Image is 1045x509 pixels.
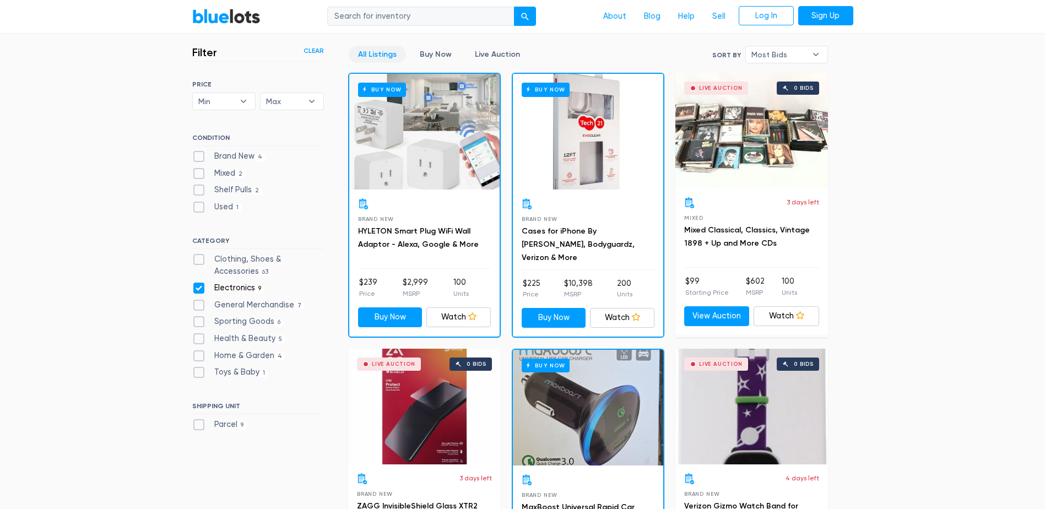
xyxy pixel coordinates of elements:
h6: Buy Now [522,83,570,96]
label: Toys & Baby [192,366,269,378]
span: 2 [252,187,263,196]
span: Mixed [684,215,703,221]
label: General Merchandise [192,299,305,311]
a: Live Auction 0 bids [675,73,828,188]
span: Brand New [522,216,557,222]
a: Help [669,6,703,27]
p: Units [782,288,797,297]
span: 1 [259,369,269,378]
span: 7 [294,301,305,310]
div: Live Auction [372,361,415,367]
p: MSRP [403,289,428,299]
a: View Auction [684,306,750,326]
label: Parcel [192,419,247,431]
span: Brand New [684,491,720,497]
p: 3 days left [787,197,819,207]
span: Brand New [522,492,557,498]
li: $225 [523,278,540,300]
li: $602 [746,275,765,297]
a: About [594,6,635,27]
span: Most Bids [751,46,806,63]
span: Min [198,93,235,110]
input: Search for inventory [327,7,515,26]
div: Live Auction [699,361,743,367]
a: HYLETON Smart Plug WiFi Wall Adaptor - Alexa, Google & More [358,226,479,249]
span: 5 [275,335,286,344]
label: Health & Beauty [192,333,286,345]
label: Brand New [192,150,266,163]
a: Sign Up [798,6,853,26]
p: Price [359,289,377,299]
h6: CONDITION [192,134,324,146]
li: 100 [453,277,469,299]
span: 2 [235,170,246,178]
a: Live Auction 0 bids [348,349,501,464]
li: $10,398 [564,278,593,300]
div: 0 bids [794,361,814,367]
li: $99 [685,275,729,297]
b: ▾ [232,93,255,110]
span: 4 [274,352,286,361]
span: 63 [259,268,272,277]
label: Shelf Pulls [192,184,263,196]
label: Clothing, Shoes & Accessories [192,253,324,277]
a: Buy Now [513,350,663,465]
div: 0 bids [467,361,486,367]
h6: CATEGORY [192,237,324,249]
label: Used [192,201,242,213]
label: Sort By [712,50,741,60]
h6: SHIPPING UNIT [192,402,324,414]
p: Price [523,289,540,299]
label: Electronics [192,282,265,294]
span: Max [266,93,302,110]
div: 0 bids [794,85,814,91]
li: $2,999 [403,277,428,299]
a: Log In [739,6,794,26]
p: 4 days left [786,473,819,483]
a: Buy Now [410,46,461,63]
a: Watch [426,307,491,327]
a: Sell [703,6,734,27]
a: All Listings [349,46,406,63]
a: Blog [635,6,669,27]
a: Buy Now [358,307,423,327]
span: 6 [274,318,284,327]
p: 3 days left [459,473,492,483]
a: Buy Now [513,74,663,189]
a: Buy Now [522,308,586,328]
a: Mixed Classical, Classics, Vintage 1898 + Up and More CDs [684,225,810,248]
a: Watch [590,308,654,328]
h6: PRICE [192,80,324,88]
span: Brand New [357,491,393,497]
a: Clear [304,46,324,56]
li: $239 [359,277,377,299]
li: 200 [617,278,632,300]
span: 9 [237,421,247,430]
b: ▾ [804,46,827,63]
h6: Buy Now [522,359,570,372]
a: Live Auction 0 bids [675,349,828,464]
span: 1 [233,203,242,212]
span: 4 [255,153,266,161]
p: MSRP [746,288,765,297]
a: Cases for iPhone By [PERSON_NAME], Bodyguardz, Verizon & More [522,226,635,262]
p: Starting Price [685,288,729,297]
p: MSRP [564,289,593,299]
span: 9 [255,284,265,293]
li: 100 [782,275,797,297]
p: Units [453,289,469,299]
a: Watch [754,306,819,326]
p: Units [617,289,632,299]
b: ▾ [300,93,323,110]
a: Live Auction [465,46,529,63]
div: Live Auction [699,85,743,91]
h6: Buy Now [358,83,406,96]
a: BlueLots [192,8,261,24]
label: Sporting Goods [192,316,284,328]
label: Mixed [192,167,246,180]
h3: Filter [192,46,217,59]
label: Home & Garden [192,350,286,362]
span: Brand New [358,216,394,222]
a: Buy Now [349,74,500,189]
